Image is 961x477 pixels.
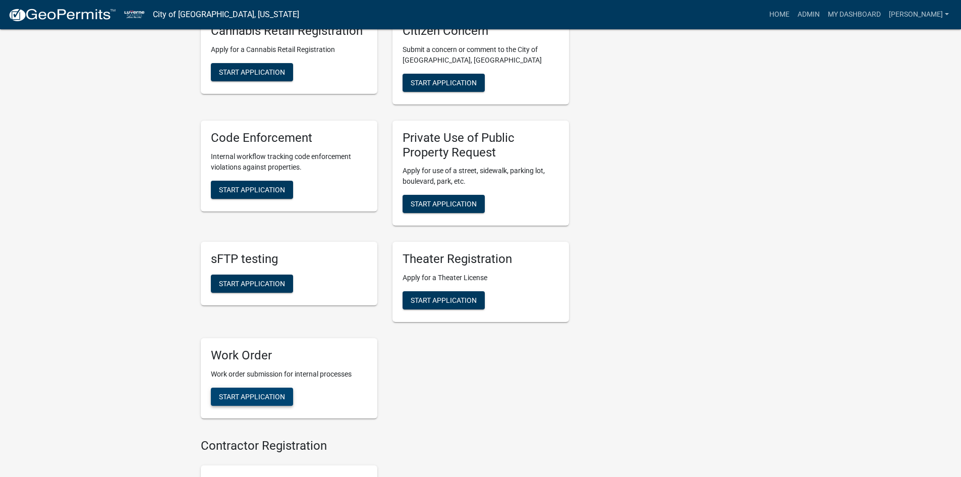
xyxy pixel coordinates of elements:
h5: Cannabis Retail Registration [211,24,367,38]
p: Apply for use of a street, sidewalk, parking lot, boulevard, park, etc. [403,166,559,187]
p: Internal workflow tracking code enforcement violations against properties. [211,151,367,173]
span: Start Application [219,280,285,288]
p: Apply for a Theater License [403,273,559,283]
span: Start Application [219,68,285,76]
button: Start Application [211,63,293,81]
a: [PERSON_NAME] [885,5,953,24]
button: Start Application [403,291,485,309]
span: Start Application [411,78,477,86]
button: Start Application [403,74,485,92]
button: Start Application [211,275,293,293]
h5: Work Order [211,348,367,363]
p: Apply for a Cannabis Retail Registration [211,44,367,55]
span: Start Application [219,393,285,401]
a: Admin [794,5,824,24]
h5: Private Use of Public Property Request [403,131,559,160]
span: Start Application [411,296,477,304]
p: Work order submission for internal processes [211,369,367,380]
a: City of [GEOGRAPHIC_DATA], [US_STATE] [153,6,299,23]
button: Start Application [403,195,485,213]
p: Submit a concern or comment to the City of [GEOGRAPHIC_DATA], [GEOGRAPHIC_DATA] [403,44,559,66]
h5: Theater Registration [403,252,559,267]
span: Start Application [219,185,285,193]
span: Start Application [411,200,477,208]
a: My Dashboard [824,5,885,24]
button: Start Application [211,388,293,406]
h5: sFTP testing [211,252,367,267]
h5: Code Enforcement [211,131,367,145]
button: Start Application [211,181,293,199]
img: City of Luverne, Minnesota [124,8,145,21]
h4: Contractor Registration [201,439,569,453]
a: Home [765,5,794,24]
h5: Citizen Concern [403,24,559,38]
